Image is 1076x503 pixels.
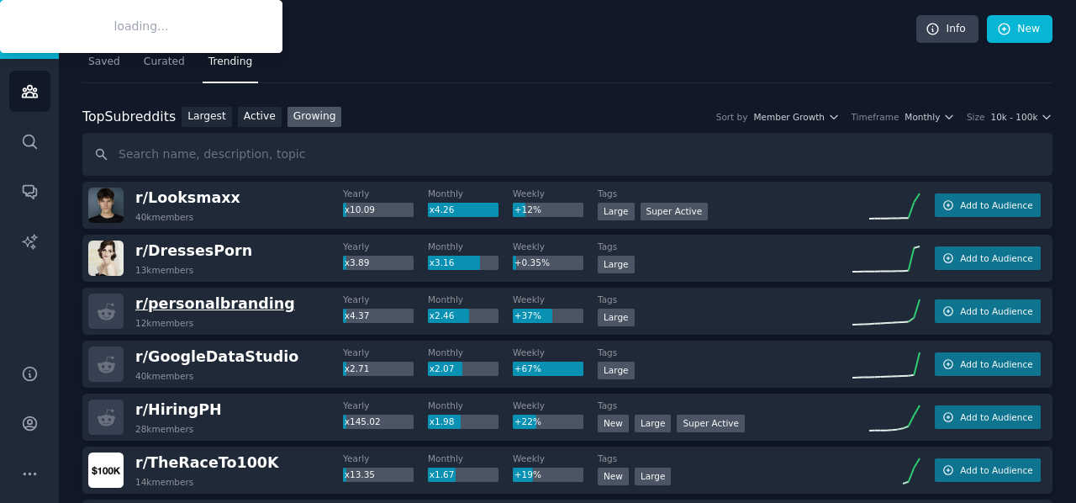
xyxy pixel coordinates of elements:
[598,188,852,199] dt: Tags
[513,294,598,305] dt: Weekly
[428,188,513,199] dt: Monthly
[598,347,852,358] dt: Tags
[208,55,252,70] span: Trending
[182,107,232,128] a: Largest
[343,294,428,305] dt: Yearly
[135,242,252,259] span: r/ DressesPorn
[852,111,899,123] div: Timeframe
[514,363,541,373] span: +67%
[345,469,375,479] span: x13.35
[514,257,550,267] span: +0.35%
[138,49,191,83] a: Curated
[428,294,513,305] dt: Monthly
[82,16,916,43] h2: Audiences
[88,453,124,488] img: TheRaceTo100K
[641,203,709,220] div: Super Active
[598,415,629,432] div: New
[514,310,541,320] span: +37%
[135,317,193,329] div: 12k members
[88,55,120,70] span: Saved
[935,246,1041,270] button: Add to Audience
[135,348,298,365] span: r/ GoogleDataStudio
[935,405,1041,429] button: Add to Audience
[987,15,1052,44] a: New
[428,241,513,252] dt: Monthly
[82,107,176,128] div: Top Subreddits
[935,458,1041,482] button: Add to Audience
[716,111,748,123] div: Sort by
[135,295,295,312] span: r/ personalbranding
[430,416,455,426] span: x1.98
[343,241,428,252] dt: Yearly
[513,188,598,199] dt: Weekly
[753,111,839,123] button: Member Growth
[82,49,126,83] a: Saved
[513,453,598,464] dt: Weekly
[513,241,598,252] dt: Weekly
[598,256,635,273] div: Large
[598,294,852,305] dt: Tags
[935,299,1041,323] button: Add to Audience
[960,358,1032,370] span: Add to Audience
[967,111,985,123] div: Size
[135,370,193,382] div: 40k members
[513,347,598,358] dt: Weekly
[514,204,541,214] span: +12%
[990,111,1037,123] span: 10k - 100k
[345,204,375,214] span: x10.09
[345,416,381,426] span: x145.02
[905,111,940,123] span: Monthly
[990,111,1052,123] button: 10k - 100k
[677,415,745,432] div: Super Active
[598,453,852,464] dt: Tags
[935,352,1041,376] button: Add to Audience
[514,416,541,426] span: +22%
[135,401,222,418] span: r/ HiringPH
[430,204,455,214] span: x4.26
[345,257,370,267] span: x3.89
[238,107,282,128] a: Active
[598,203,635,220] div: Large
[135,189,240,206] span: r/ Looksmaxx
[430,310,455,320] span: x2.46
[135,423,193,435] div: 28k members
[935,193,1041,217] button: Add to Audience
[513,400,598,411] dt: Weekly
[960,464,1032,476] span: Add to Audience
[430,363,455,373] span: x2.07
[598,309,635,326] div: Large
[287,107,342,128] a: Growing
[343,453,428,464] dt: Yearly
[430,469,455,479] span: x1.67
[905,111,955,123] button: Monthly
[135,211,193,223] div: 40k members
[135,264,193,276] div: 13k members
[345,310,370,320] span: x4.37
[428,453,513,464] dt: Monthly
[598,468,629,485] div: New
[430,257,455,267] span: x3.16
[135,476,193,488] div: 14k members
[88,188,124,223] img: Looksmaxx
[598,241,852,252] dt: Tags
[343,400,428,411] dt: Yearly
[144,55,185,70] span: Curated
[343,188,428,199] dt: Yearly
[960,305,1032,317] span: Add to Audience
[514,469,541,479] span: +19%
[345,363,370,373] span: x2.71
[960,411,1032,423] span: Add to Audience
[635,468,672,485] div: Large
[82,133,1052,176] input: Search name, description, topic
[753,111,825,123] span: Member Growth
[135,454,279,471] span: r/ TheRaceTo100K
[916,15,978,44] a: Info
[88,241,124,276] img: DressesPorn
[203,49,258,83] a: Trending
[598,362,635,379] div: Large
[343,347,428,358] dt: Yearly
[428,400,513,411] dt: Monthly
[960,252,1032,264] span: Add to Audience
[428,347,513,358] dt: Monthly
[635,415,672,432] div: Large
